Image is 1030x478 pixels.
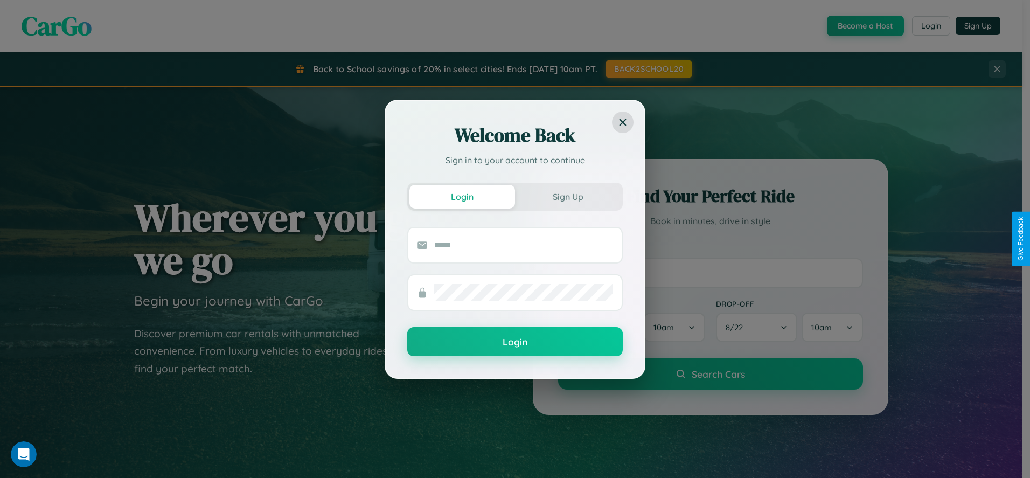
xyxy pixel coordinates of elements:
[1017,217,1025,261] div: Give Feedback
[407,122,623,148] h2: Welcome Back
[409,185,515,209] button: Login
[407,327,623,356] button: Login
[407,154,623,167] p: Sign in to your account to continue
[515,185,621,209] button: Sign Up
[11,441,37,467] iframe: Intercom live chat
